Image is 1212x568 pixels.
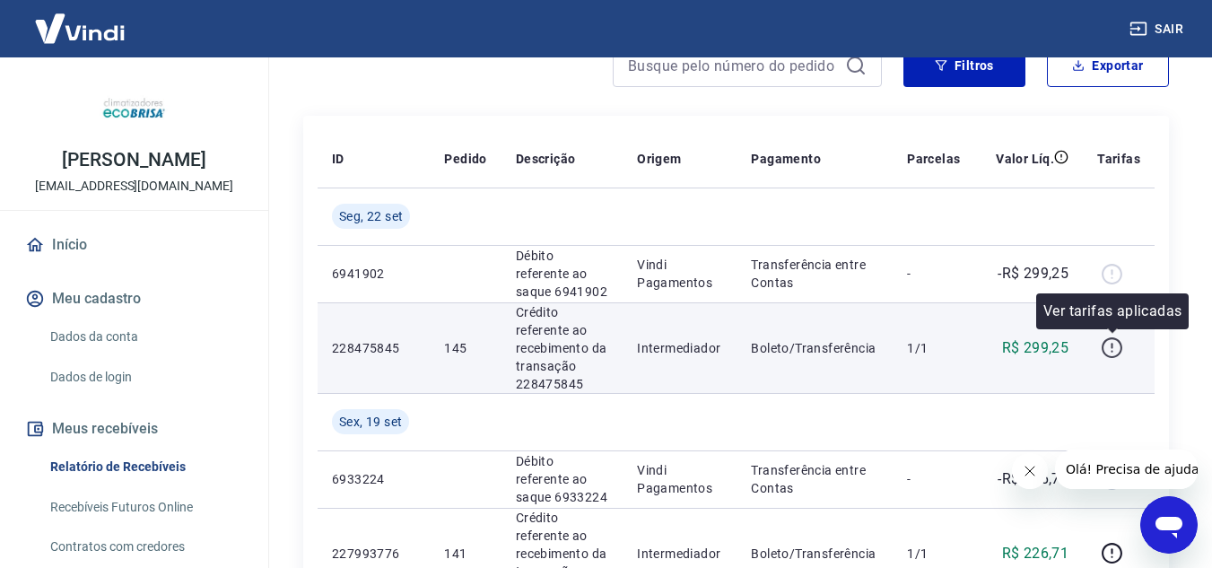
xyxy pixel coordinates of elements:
a: Relatório de Recebíveis [43,449,247,485]
p: Vindi Pagamentos [637,461,722,497]
p: [PERSON_NAME] [62,151,205,170]
p: Parcelas [907,150,960,168]
p: Débito referente ao saque 6941902 [516,247,608,301]
p: [EMAIL_ADDRESS][DOMAIN_NAME] [35,177,233,196]
p: 1/1 [907,545,960,563]
iframe: Fechar mensagem [1012,453,1048,489]
button: Meus recebíveis [22,409,247,449]
iframe: Botão para abrir a janela de mensagens [1140,496,1198,554]
button: Filtros [903,44,1025,87]
p: Intermediador [637,545,722,563]
a: Início [22,225,247,265]
p: Pedido [444,150,486,168]
p: Boleto/Transferência [751,339,878,357]
a: Recebíveis Futuros Online [43,489,247,526]
p: 227993776 [332,545,415,563]
p: Boleto/Transferência [751,545,878,563]
p: Tarifas [1097,150,1140,168]
p: Crédito referente ao recebimento da transação 228475845 [516,303,608,393]
p: Débito referente ao saque 6933224 [516,452,608,506]
span: Seg, 22 set [339,207,403,225]
p: Vindi Pagamentos [637,256,722,292]
p: Origem [637,150,681,168]
input: Busque pelo número do pedido [628,52,838,79]
p: R$ 299,25 [1002,337,1069,359]
img: 621918f9-b2ee-4463-9b4f-05ef9fd11c15.jpeg [99,72,170,144]
span: Olá! Precisa de ajuda? [11,13,151,27]
p: - [907,265,960,283]
p: Transferência entre Contas [751,461,878,497]
p: R$ 226,71 [1002,543,1069,564]
span: Sex, 19 set [339,413,402,431]
button: Exportar [1047,44,1169,87]
p: Ver tarifas aplicadas [1043,301,1181,322]
p: -R$ 226,71 [998,468,1068,490]
iframe: Mensagem da empresa [1055,450,1198,489]
img: Vindi [22,1,138,56]
a: Dados de login [43,359,247,396]
p: Valor Líq. [996,150,1054,168]
p: 228475845 [332,339,415,357]
p: -R$ 299,25 [998,263,1068,284]
p: 1/1 [907,339,960,357]
p: Descrição [516,150,576,168]
a: Contratos com credores [43,529,247,565]
p: ID [332,150,344,168]
p: Transferência entre Contas [751,256,878,292]
p: 141 [444,545,486,563]
a: Dados da conta [43,319,247,355]
p: - [907,470,960,488]
p: Intermediador [637,339,722,357]
p: Pagamento [751,150,821,168]
button: Sair [1126,13,1190,46]
p: 6941902 [332,265,415,283]
p: 6933224 [332,470,415,488]
p: 145 [444,339,486,357]
button: Meu cadastro [22,279,247,319]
